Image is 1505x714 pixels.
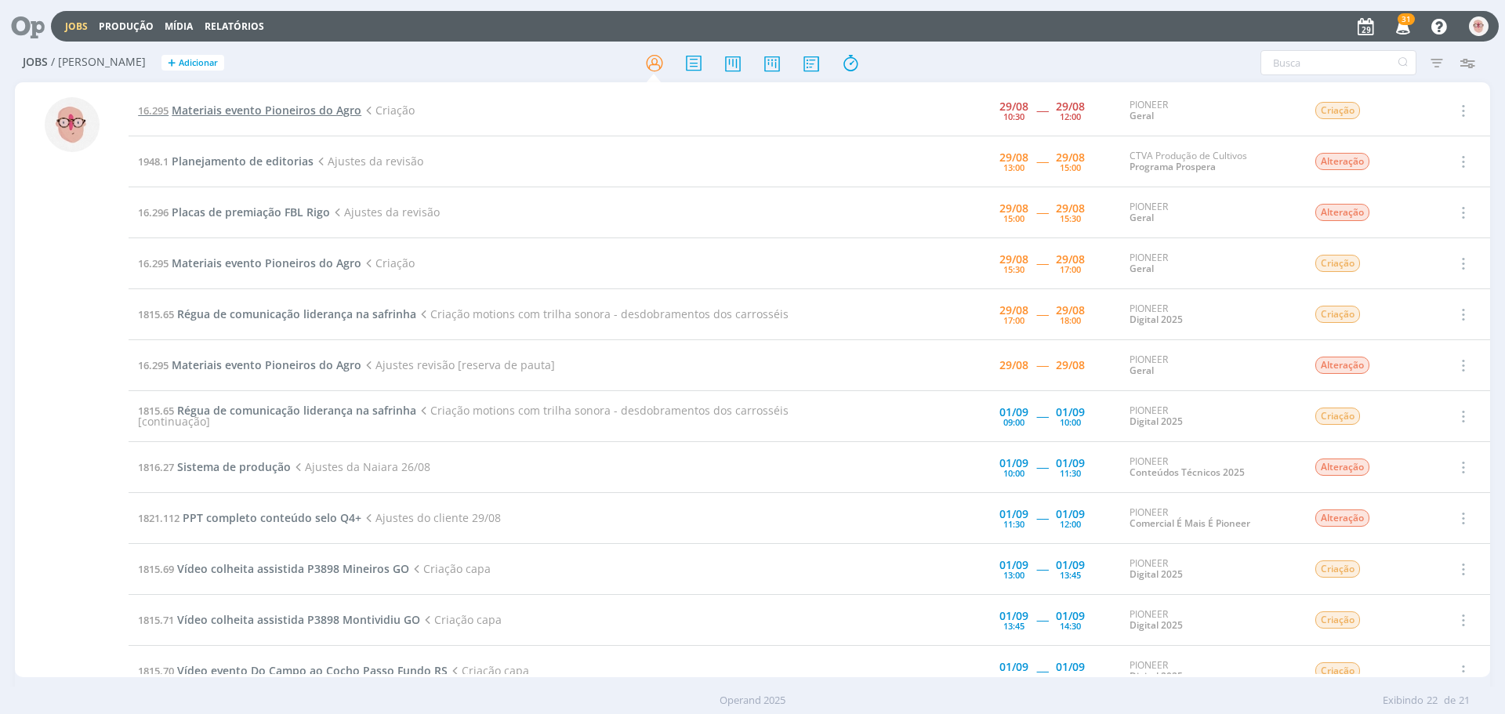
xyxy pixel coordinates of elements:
[416,306,789,321] span: Criação motions com trilha sonora - desdobramentos dos carrosséis
[179,58,218,68] span: Adicionar
[138,404,174,418] span: 1815.65
[1130,313,1183,326] a: Digital 2025
[1056,458,1085,469] div: 01/09
[1468,13,1489,40] button: A
[1060,112,1081,121] div: 12:00
[1003,214,1024,223] div: 15:00
[1056,152,1085,163] div: 29/08
[1056,509,1085,520] div: 01/09
[172,205,330,219] span: Placas de premiação FBL Rigo
[1060,316,1081,324] div: 18:00
[1315,408,1360,425] span: Criação
[1036,154,1048,169] span: -----
[172,154,314,169] span: Planejamento de editorias
[138,307,174,321] span: 1815.65
[1130,160,1216,173] a: Programa Prospera
[177,663,448,678] span: Vídeo evento Do Campo ao Cocho Passo Fundo RS
[1427,693,1438,709] span: 22
[160,20,198,33] button: Mídia
[138,460,174,474] span: 1816.27
[999,305,1028,316] div: 29/08
[1383,693,1423,709] span: Exibindo
[1003,469,1024,477] div: 10:00
[999,152,1028,163] div: 29/08
[138,663,448,678] a: 1815.70Vídeo evento Do Campo ao Cocho Passo Fundo RS
[330,205,440,219] span: Ajustes da revisão
[1003,571,1024,579] div: 13:00
[1060,622,1081,630] div: 14:30
[1130,252,1291,275] div: PIONEER
[314,154,423,169] span: Ajustes da revisão
[1315,102,1360,119] span: Criação
[999,407,1028,418] div: 01/09
[1315,611,1360,629] span: Criação
[1003,622,1024,630] div: 13:45
[138,103,169,118] span: 16.295
[999,611,1028,622] div: 01/09
[99,20,154,33] a: Produção
[138,562,174,576] span: 1815.69
[1003,112,1024,121] div: 10:30
[1060,418,1081,426] div: 10:00
[1060,469,1081,477] div: 11:30
[1130,150,1291,173] div: CTVA Produção de Cultivos
[51,56,146,69] span: / [PERSON_NAME]
[1003,265,1024,274] div: 15:30
[65,20,88,33] a: Jobs
[1130,456,1291,479] div: PIONEER
[1469,16,1489,36] img: A
[1036,561,1048,576] span: -----
[177,612,420,627] span: Vídeo colheita assistida P3898 Montividiu GO
[1060,571,1081,579] div: 13:45
[1060,265,1081,274] div: 17:00
[1003,163,1024,172] div: 13:00
[60,20,92,33] button: Jobs
[999,509,1028,520] div: 01/09
[1130,558,1291,581] div: PIONEER
[1056,611,1085,622] div: 01/09
[999,661,1028,672] div: 01/09
[999,101,1028,112] div: 29/08
[1315,306,1360,323] span: Criação
[999,203,1028,214] div: 29/08
[138,510,361,525] a: 1821.112PPT completo conteúdo selo Q4+
[1060,520,1081,528] div: 12:00
[177,403,416,418] span: Régua de comunicação liderança na safrinha
[1315,357,1369,374] span: Alteração
[1130,567,1183,581] a: Digital 2025
[1130,609,1291,632] div: PIONEER
[1130,354,1291,377] div: PIONEER
[138,613,174,627] span: 1815.71
[1056,407,1085,418] div: 01/09
[1130,100,1291,122] div: PIONEER
[138,403,789,429] span: Criação motions com trilha sonora - desdobramentos dos carrosséis [continuação]
[138,256,361,270] a: 16.295Materiais evento Pioneiros do Agro
[1003,316,1024,324] div: 17:00
[1315,153,1369,170] span: Alteração
[1036,612,1048,627] span: -----
[1130,364,1154,377] a: Geral
[1036,256,1048,270] span: -----
[1315,458,1369,476] span: Alteração
[1130,507,1291,530] div: PIONEER
[1056,360,1085,371] div: 29/08
[1056,305,1085,316] div: 29/08
[361,103,415,118] span: Criação
[1315,255,1360,272] span: Criação
[361,510,501,525] span: Ajustes do cliente 29/08
[1003,672,1024,681] div: 14:30
[1036,663,1048,678] span: -----
[1386,13,1418,41] button: 31
[172,103,361,118] span: Materiais evento Pioneiros do Agro
[1036,205,1048,219] span: -----
[1003,418,1024,426] div: 09:00
[168,55,176,71] span: +
[420,612,502,627] span: Criação capa
[94,20,158,33] button: Produção
[1036,306,1048,321] span: -----
[138,154,314,169] a: 1948.1Planejamento de editorias
[1130,303,1291,326] div: PIONEER
[138,306,416,321] a: 1815.65Régua de comunicação liderança na safrinha
[1315,560,1360,578] span: Criação
[1130,262,1154,275] a: Geral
